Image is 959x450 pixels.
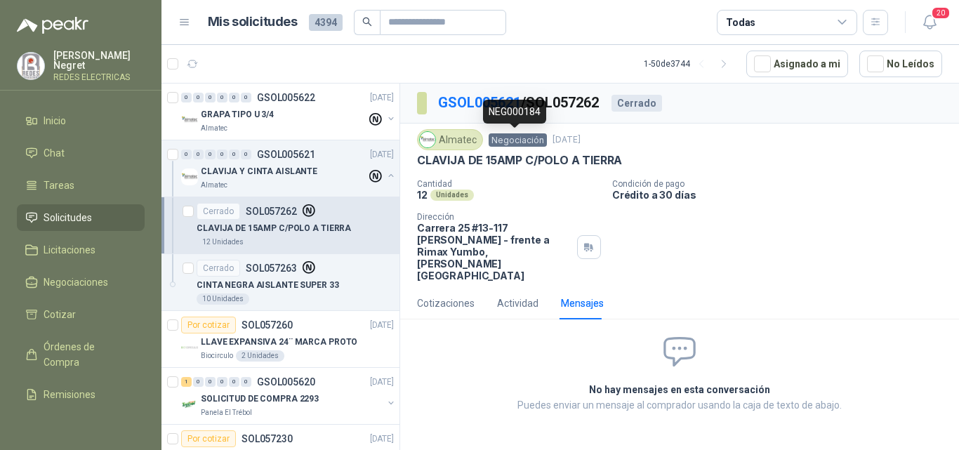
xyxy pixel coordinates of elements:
[370,376,394,389] p: [DATE]
[193,377,204,387] div: 0
[612,179,953,189] p: Condición de pago
[370,319,394,332] p: [DATE]
[17,140,145,166] a: Chat
[53,73,145,81] p: REDES ELECTRICAS
[417,129,483,150] div: Almatec
[489,134,547,145] a: Negociación
[257,377,315,387] p: GSOL005620
[421,382,939,397] h2: No hay mensajes en esta conversación
[44,113,66,128] span: Inicio
[417,222,571,282] p: Carrera 25 #13-117 [PERSON_NAME] - frente a Rimax Yumbo , [PERSON_NAME][GEOGRAPHIC_DATA]
[205,150,216,159] div: 0
[17,204,145,231] a: Solicitudes
[181,396,198,413] img: Company Logo
[17,269,145,296] a: Negociaciones
[181,339,198,356] img: Company Logo
[17,333,145,376] a: Órdenes de Compra
[181,430,236,447] div: Por cotizar
[201,108,274,121] p: GRAPA TIPO U 3/4
[236,350,284,362] div: 2 Unidades
[205,377,216,387] div: 0
[420,132,435,147] img: Company Logo
[201,180,227,191] p: Almatec
[161,311,399,368] a: Por cotizarSOL057260[DATE] Company LogoLLAVE EXPANSIVA 24¨ MARCA PROTOBiocirculo2 Unidades
[561,296,604,311] div: Mensajes
[181,377,192,387] div: 1
[489,133,547,147] span: Negociación
[611,95,662,112] div: Cerrado
[44,210,92,225] span: Solicitudes
[17,413,145,440] a: Configuración
[197,260,240,277] div: Cerrado
[44,387,95,402] span: Remisiones
[44,145,65,161] span: Chat
[229,377,239,387] div: 0
[201,350,233,362] p: Biocirculo
[917,10,942,35] button: 20
[181,317,236,333] div: Por cotizar
[246,206,297,216] p: SOL057262
[931,6,951,20] span: 20
[438,92,600,114] p: / SOL057262
[370,91,394,105] p: [DATE]
[17,107,145,134] a: Inicio
[181,150,192,159] div: 0
[201,336,357,349] p: LLAVE EXPANSIVA 24¨ MARCA PROTO
[483,100,546,124] div: NEG000184
[421,397,939,413] p: Puedes enviar un mensaje al comprador usando la caja de texto de abajo.
[362,17,372,27] span: search
[217,150,227,159] div: 0
[417,179,601,189] p: Cantidad
[417,189,428,201] p: 12
[17,301,145,328] a: Cotizar
[53,51,145,70] p: [PERSON_NAME] Negret
[193,93,204,102] div: 0
[193,150,204,159] div: 0
[309,14,343,31] span: 4394
[497,296,538,311] div: Actividad
[44,307,76,322] span: Cotizar
[241,93,251,102] div: 0
[181,89,397,134] a: 0 0 0 0 0 0 GSOL005622[DATE] Company LogoGRAPA TIPO U 3/4Almatec
[644,53,735,75] div: 1 - 50 de 3744
[859,51,942,77] button: No Leídos
[17,17,88,34] img: Logo peakr
[18,53,44,79] img: Company Logo
[161,197,399,254] a: CerradoSOL057262CLAVIJA DE 15AMP C/POLO A TIERRA12 Unidades
[197,279,339,292] p: CINTA NEGRA AISLANTE SUPER 33
[44,178,74,193] span: Tareas
[208,12,298,32] h1: Mis solicitudes
[257,93,315,102] p: GSOL005622
[181,168,198,185] img: Company Logo
[246,263,297,273] p: SOL057263
[417,296,475,311] div: Cotizaciones
[257,150,315,159] p: GSOL005621
[746,51,848,77] button: Asignado a mi
[217,377,227,387] div: 0
[553,133,581,147] p: [DATE]
[197,203,240,220] div: Cerrado
[612,189,953,201] p: Crédito a 30 días
[181,373,397,418] a: 1 0 0 0 0 0 GSOL005620[DATE] Company LogoSOLICITUD DE COMPRA 2293Panela El Trébol
[197,293,249,305] div: 10 Unidades
[17,237,145,263] a: Licitaciones
[417,153,622,168] p: CLAVIJA DE 15AMP C/POLO A TIERRA
[242,320,293,330] p: SOL057260
[201,392,319,406] p: SOLICITUD DE COMPRA 2293
[44,274,108,290] span: Negociaciones
[726,15,755,30] div: Todas
[17,381,145,408] a: Remisiones
[201,407,252,418] p: Panela El Trébol
[438,94,521,111] a: GSOL005621
[430,190,474,201] div: Unidades
[229,150,239,159] div: 0
[181,146,397,191] a: 0 0 0 0 0 0 GSOL005621[DATE] Company LogoCLAVIJA Y CINTA AISLANTEAlmatec
[44,339,131,370] span: Órdenes de Compra
[197,237,249,248] div: 12 Unidades
[217,93,227,102] div: 0
[242,434,293,444] p: SOL057230
[417,212,571,222] p: Dirección
[229,93,239,102] div: 0
[197,222,351,235] p: CLAVIJA DE 15AMP C/POLO A TIERRA
[201,123,227,134] p: Almatec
